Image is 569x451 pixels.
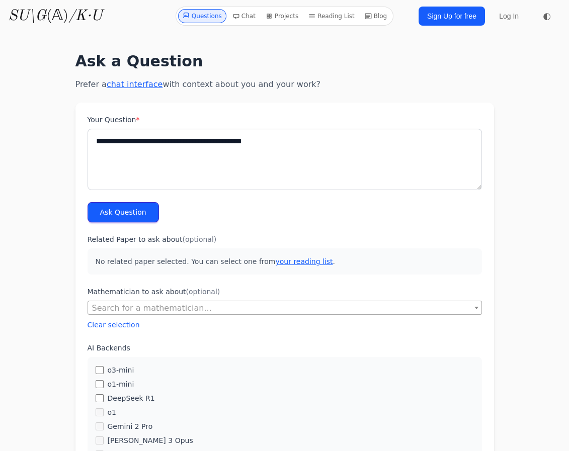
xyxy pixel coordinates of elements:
a: Blog [361,9,391,23]
label: Mathematician to ask about [88,287,482,297]
a: your reading list [275,257,333,265]
label: o1-mini [108,379,134,389]
button: Clear selection [88,320,140,330]
span: Search for a mathematician... [88,301,481,315]
a: Projects [262,9,302,23]
span: (optional) [183,235,217,243]
i: /K·U [68,9,102,24]
a: Reading List [304,9,359,23]
button: ◐ [537,6,557,26]
a: chat interface [107,79,162,89]
label: Related Paper to ask about [88,234,482,244]
button: Ask Question [88,202,159,222]
span: Search for a mathematician... [88,301,482,315]
label: o3-mini [108,365,134,375]
label: AI Backends [88,343,482,353]
a: Log In [493,7,525,25]
p: Prefer a with context about you and your work? [75,78,494,91]
span: ◐ [543,12,551,21]
a: SU\G(𝔸)/K·U [8,7,102,25]
i: SU\G [8,9,46,24]
label: DeepSeek R1 [108,393,155,403]
h1: Ask a Question [75,52,494,70]
span: Search for a mathematician... [92,303,212,313]
a: Chat [228,9,260,23]
a: Questions [178,9,226,23]
label: o1 [108,407,116,417]
label: Gemini 2 Pro [108,421,153,431]
a: Sign Up for free [419,7,485,26]
label: Your Question [88,115,482,125]
p: No related paper selected. You can select one from . [88,248,482,275]
label: [PERSON_NAME] 3 Opus [108,435,193,445]
span: (optional) [186,288,220,296]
